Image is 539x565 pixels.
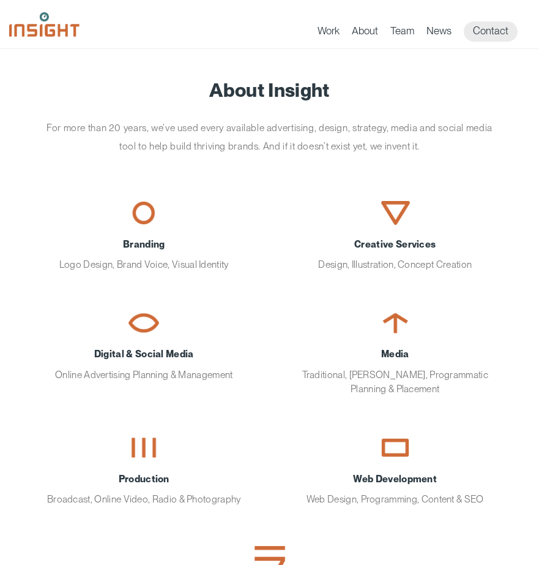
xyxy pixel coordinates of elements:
span: Production [37,472,251,486]
div: Online Advertising Planning & Management [37,347,251,382]
div: Traditional, [PERSON_NAME], Programmatic Planning & Placement [288,347,503,396]
a: Web DevelopmentWeb Design, Programming, Content & SEO [270,414,521,525]
a: Work [318,25,340,42]
a: Creative ServicesDesign, Illustration, Concept Creation [270,180,521,290]
a: MediaTraditional, [PERSON_NAME], Programmatic Planning & Placement [270,290,521,414]
a: Team [390,25,414,42]
div: Logo Design, Brand Voice, Visual Identity [37,237,251,272]
span: Branding [37,237,251,251]
a: Digital & Social MediaOnline Advertising Planning & Management [18,290,270,400]
div: Broadcast, Online Video, Radio & Photography [37,472,251,507]
div: Web Design, Programming, Content & SEO [288,472,503,507]
a: BrandingLogo Design, Brand Voice, Visual Identity [18,180,270,290]
a: About [352,25,378,42]
span: Media [288,347,503,361]
span: Creative Services [288,237,503,251]
img: Insight Marketing Design [9,12,80,37]
h1: About Insight [18,80,521,100]
p: For more than 20 years, we’ve used every available advertising, design, strategy, media and socia... [40,119,499,155]
nav: primary navigation menu [318,21,530,42]
a: ProductionBroadcast, Online Video, Radio & Photography [18,414,270,525]
span: Web Development [288,472,503,486]
div: Design, Illustration, Concept Creation [288,237,503,272]
a: Contact [464,21,518,42]
a: News [426,25,452,42]
span: Digital & Social Media [37,347,251,361]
